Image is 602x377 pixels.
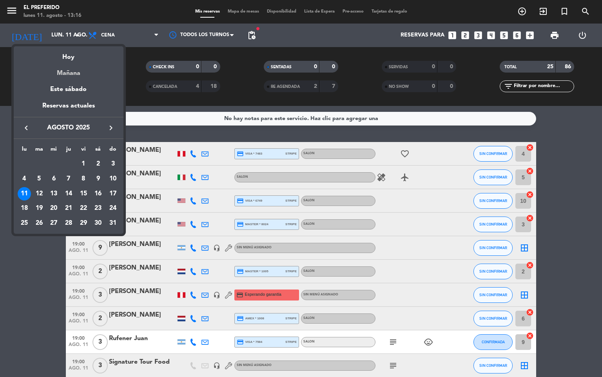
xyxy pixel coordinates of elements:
[33,123,104,133] span: agosto 2025
[106,123,116,133] i: keyboard_arrow_right
[62,202,75,215] div: 21
[18,172,31,186] div: 4
[91,172,105,186] div: 9
[33,217,46,230] div: 26
[18,217,31,230] div: 25
[17,216,32,231] td: 25 de agosto de 2025
[14,78,123,100] div: Este sábado
[105,201,120,216] td: 24 de agosto de 2025
[77,187,90,200] div: 15
[106,172,120,186] div: 10
[46,186,61,201] td: 13 de agosto de 2025
[91,216,106,231] td: 30 de agosto de 2025
[76,216,91,231] td: 29 de agosto de 2025
[47,172,60,186] div: 6
[47,217,60,230] div: 27
[18,187,31,200] div: 11
[33,187,46,200] div: 12
[76,171,91,186] td: 8 de agosto de 2025
[32,145,47,157] th: martes
[106,217,120,230] div: 31
[105,157,120,172] td: 3 de agosto de 2025
[91,187,105,200] div: 16
[91,157,106,172] td: 2 de agosto de 2025
[77,172,90,186] div: 8
[76,186,91,201] td: 15 de agosto de 2025
[91,202,105,215] div: 23
[106,202,120,215] div: 24
[105,145,120,157] th: domingo
[32,216,47,231] td: 26 de agosto de 2025
[19,123,33,133] button: keyboard_arrow_left
[32,201,47,216] td: 19 de agosto de 2025
[62,172,75,186] div: 7
[61,145,76,157] th: jueves
[17,145,32,157] th: lunes
[91,157,105,171] div: 2
[61,171,76,186] td: 7 de agosto de 2025
[105,171,120,186] td: 10 de agosto de 2025
[91,186,106,201] td: 16 de agosto de 2025
[32,171,47,186] td: 5 de agosto de 2025
[91,171,106,186] td: 9 de agosto de 2025
[14,46,123,62] div: Hoy
[105,186,120,201] td: 17 de agosto de 2025
[14,62,123,78] div: Mañana
[14,101,123,117] div: Reservas actuales
[17,201,32,216] td: 18 de agosto de 2025
[91,217,105,230] div: 30
[17,186,32,201] td: 11 de agosto de 2025
[33,172,46,186] div: 5
[46,145,61,157] th: miércoles
[18,202,31,215] div: 18
[77,202,90,215] div: 22
[32,186,47,201] td: 12 de agosto de 2025
[76,201,91,216] td: 22 de agosto de 2025
[76,145,91,157] th: viernes
[104,123,118,133] button: keyboard_arrow_right
[47,202,60,215] div: 20
[46,171,61,186] td: 6 de agosto de 2025
[61,186,76,201] td: 14 de agosto de 2025
[46,201,61,216] td: 20 de agosto de 2025
[17,171,32,186] td: 4 de agosto de 2025
[91,201,106,216] td: 23 de agosto de 2025
[61,201,76,216] td: 21 de agosto de 2025
[77,157,90,171] div: 1
[61,216,76,231] td: 28 de agosto de 2025
[106,187,120,200] div: 17
[62,217,75,230] div: 28
[22,123,31,133] i: keyboard_arrow_left
[17,157,76,172] td: AGO.
[91,145,106,157] th: sábado
[47,187,60,200] div: 13
[46,216,61,231] td: 27 de agosto de 2025
[77,217,90,230] div: 29
[76,157,91,172] td: 1 de agosto de 2025
[33,202,46,215] div: 19
[105,216,120,231] td: 31 de agosto de 2025
[62,187,75,200] div: 14
[106,157,120,171] div: 3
